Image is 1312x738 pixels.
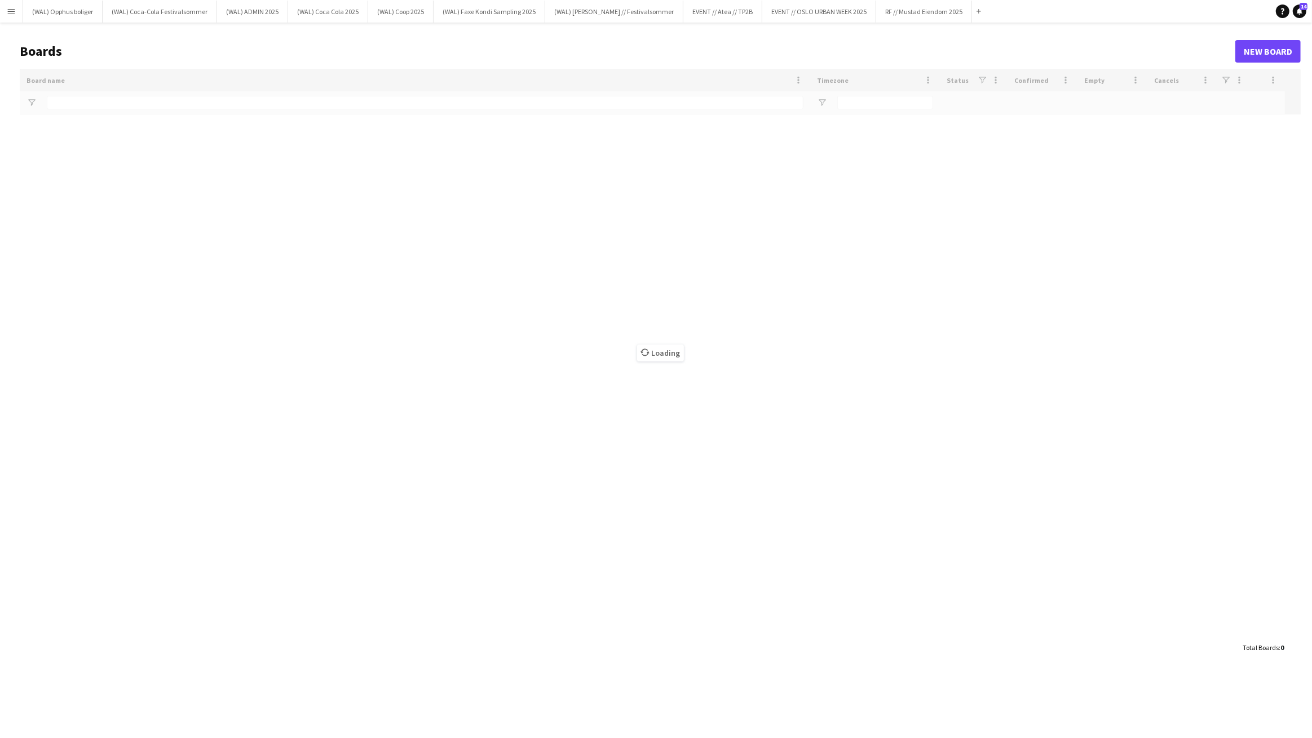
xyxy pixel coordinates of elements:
[1235,40,1301,63] a: New Board
[637,344,684,361] span: Loading
[683,1,762,23] button: EVENT // Atea // TP2B
[1300,3,1307,10] span: 14
[876,1,972,23] button: RF // Mustad Eiendom 2025
[434,1,545,23] button: (WAL) Faxe Kondi Sampling 2025
[23,1,103,23] button: (WAL) Opphus boliger
[1243,637,1284,659] div: :
[545,1,683,23] button: (WAL) [PERSON_NAME] // Festivalsommer
[103,1,217,23] button: (WAL) Coca-Cola Festivalsommer
[217,1,288,23] button: (WAL) ADMIN 2025
[1293,5,1306,18] a: 14
[762,1,876,23] button: EVENT // OSLO URBAN WEEK 2025
[1280,643,1284,652] span: 0
[288,1,368,23] button: (WAL) Coca Cola 2025
[368,1,434,23] button: (WAL) Coop 2025
[20,43,1235,60] h1: Boards
[1243,643,1279,652] span: Total Boards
